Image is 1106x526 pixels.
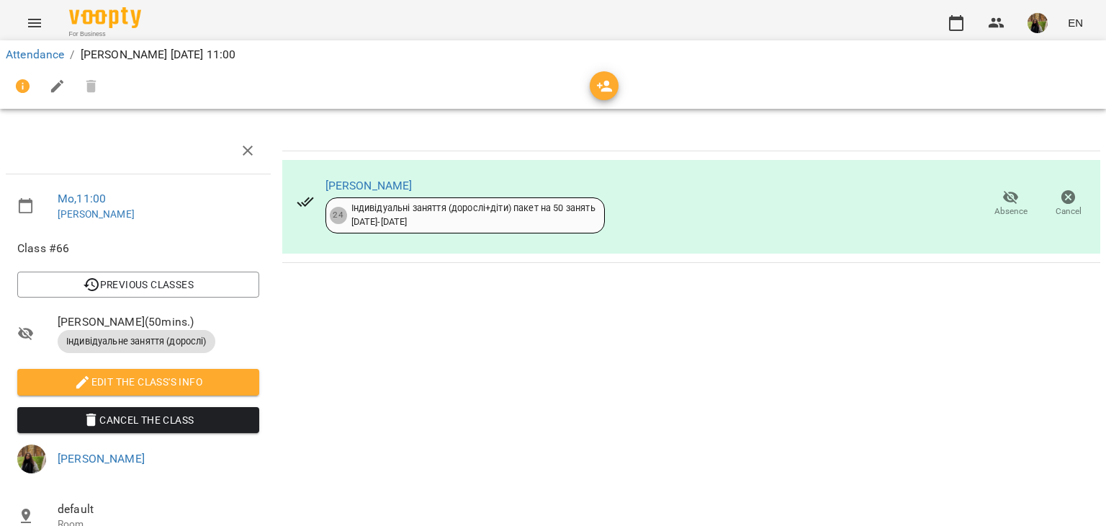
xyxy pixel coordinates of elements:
[17,240,259,257] span: Class #66
[58,501,259,518] span: default
[69,7,141,28] img: Voopty Logo
[1068,15,1083,30] span: EN
[17,369,259,395] button: Edit the class's Info
[58,313,259,331] span: [PERSON_NAME] ( 50 mins. )
[1028,13,1048,33] img: 11bdc30bc38fc15eaf43a2d8c1dccd93.jpg
[81,46,236,63] p: [PERSON_NAME] [DATE] 11:00
[58,335,215,348] span: Індивідуальне заняття (дорослі)
[17,6,52,40] button: Menu
[58,208,135,220] a: [PERSON_NAME]
[70,46,74,63] li: /
[982,184,1040,224] button: Absence
[351,202,595,228] div: Індивідуальні заняття (дорослі+діти) пакет на 50 занять [DATE] - [DATE]
[17,407,259,433] button: Cancel the class
[325,179,413,192] a: [PERSON_NAME]
[29,373,248,391] span: Edit the class's Info
[29,411,248,429] span: Cancel the class
[1040,184,1097,224] button: Cancel
[330,207,347,224] div: 24
[994,205,1028,218] span: Absence
[58,452,145,465] a: [PERSON_NAME]
[1062,9,1089,36] button: EN
[6,46,1100,63] nav: breadcrumb
[17,445,46,473] img: 11bdc30bc38fc15eaf43a2d8c1dccd93.jpg
[69,30,141,39] span: For Business
[58,192,106,205] a: Mo , 11:00
[1056,205,1082,218] span: Cancel
[6,48,64,61] a: Attendance
[29,276,248,293] span: Previous Classes
[17,272,259,298] button: Previous Classes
